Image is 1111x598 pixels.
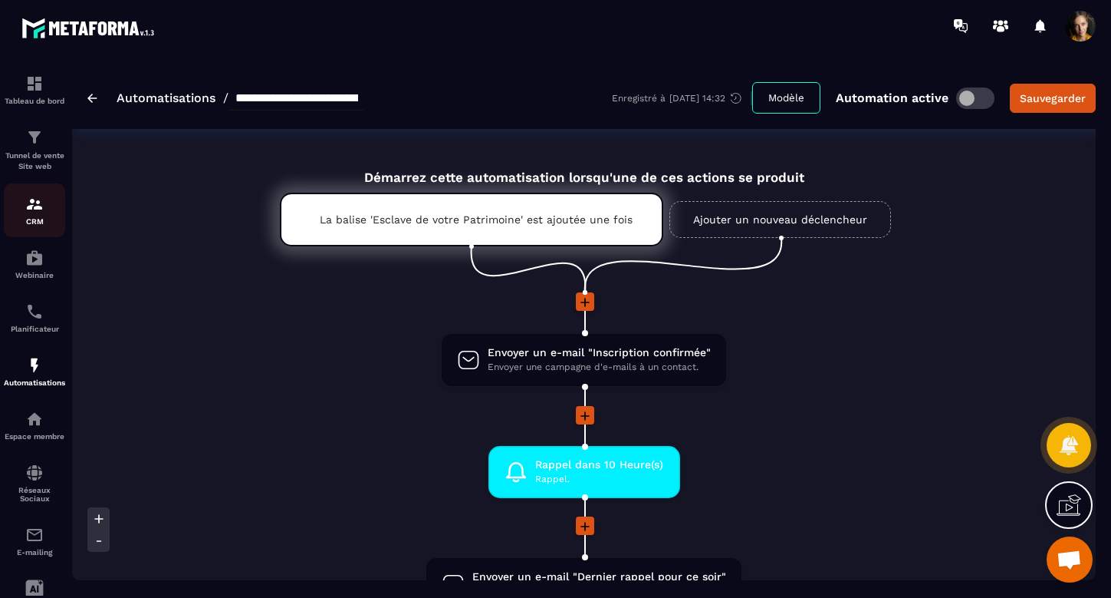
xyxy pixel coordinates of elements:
[4,237,65,291] a: automationsautomationsWebinaire
[25,249,44,267] img: automations
[4,97,65,105] p: Tableau de bord
[4,514,65,568] a: emailemailE-mailing
[25,195,44,213] img: formation
[4,486,65,503] p: Réseaux Sociaux
[4,432,65,441] p: Espace membre
[117,91,215,105] a: Automatisations
[25,302,44,321] img: scheduler
[535,472,663,487] span: Rappel.
[472,570,726,584] span: Envoyer un e-mail "Dernier rappel pour ce soir"
[4,452,65,514] a: social-networksocial-networkRéseaux Sociaux
[836,91,948,105] p: Automation active
[535,458,663,472] span: Rappel dans 10 Heure(s)
[25,356,44,375] img: automations
[4,345,65,398] a: automationsautomationsAutomatisations
[4,325,65,333] p: Planificateur
[25,74,44,93] img: formation
[4,150,65,172] p: Tunnel de vente Site web
[4,183,65,237] a: formationformationCRM
[25,410,44,428] img: automations
[87,94,97,103] img: arrow
[25,128,44,147] img: formation
[4,217,65,226] p: CRM
[488,345,711,360] span: Envoyer un e-mail "Inscription confirmée"
[1020,91,1086,106] div: Sauvegarder
[320,213,623,226] p: La balise 'Esclave de votre Patrimoine' est ajoutée une fois
[4,548,65,557] p: E-mailing
[1047,537,1093,583] div: Ouvrir le chat
[4,291,65,345] a: schedulerschedulerPlanificateur
[612,91,752,105] div: Enregistré à
[242,152,926,185] div: Démarrez cette automatisation lorsqu'une de ces actions se produit
[669,201,891,238] a: Ajouter un nouveau déclencheur
[223,91,228,105] span: /
[669,93,725,104] p: [DATE] 14:32
[21,14,159,42] img: logo
[4,398,65,452] a: automationsautomationsEspace membre
[1010,84,1096,113] button: Sauvegarder
[25,464,44,482] img: social-network
[4,63,65,117] a: formationformationTableau de bord
[4,271,65,279] p: Webinaire
[4,117,65,183] a: formationformationTunnel de vente Site web
[25,526,44,544] img: email
[488,360,711,375] span: Envoyer une campagne d'e-mails à un contact.
[4,378,65,387] p: Automatisations
[752,82,820,114] button: Modèle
